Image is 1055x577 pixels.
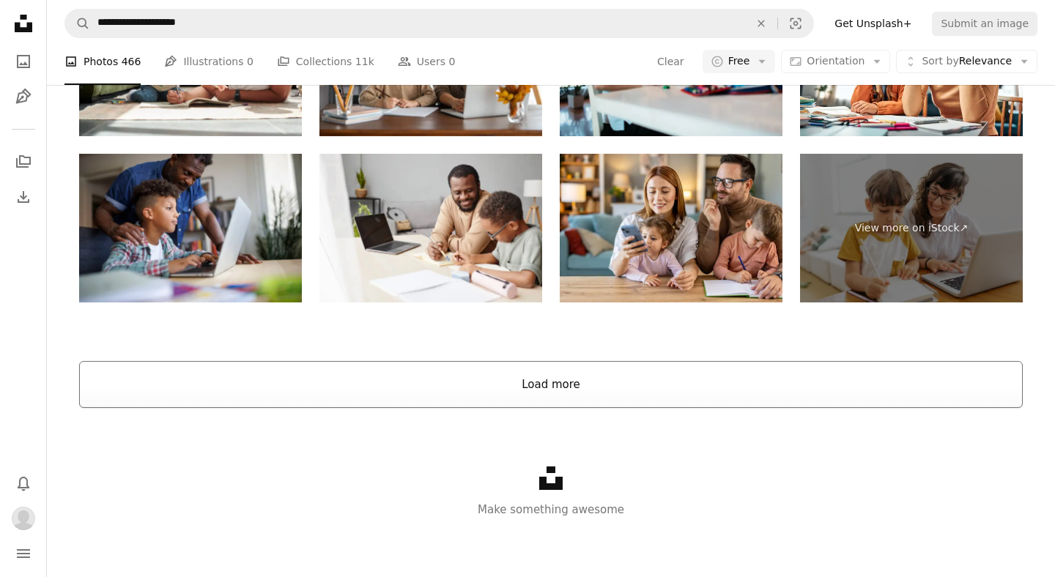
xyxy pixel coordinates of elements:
[9,504,38,533] button: Profile
[9,82,38,111] a: Illustrations
[164,38,253,85] a: Illustrations 0
[9,469,38,498] button: Notifications
[922,55,958,67] span: Sort by
[12,507,35,530] img: Avatar of user Eduardo Barra
[355,53,374,70] span: 11k
[745,10,777,37] button: Clear
[9,147,38,176] a: Collections
[781,50,890,73] button: Orientation
[932,12,1037,35] button: Submit an image
[398,38,456,85] a: Users 0
[319,154,542,302] img: African American Boy Studying with Father at Home
[247,53,253,70] span: 0
[9,539,38,568] button: Menu
[922,54,1012,69] span: Relevance
[778,10,813,37] button: Visual search
[65,10,90,37] button: Search Unsplash
[896,50,1037,73] button: Sort byRelevance
[277,38,374,85] a: Collections 11k
[9,9,38,41] a: Home — Unsplash
[800,154,1023,302] a: View more on iStock↗
[79,361,1023,408] button: Load more
[656,50,685,73] button: Clear
[79,154,302,302] img: Father helping son with homework
[64,9,814,38] form: Find visuals sitewide
[728,54,750,69] span: Free
[560,154,782,302] img: Family engaged in bonding time with technology in their home
[9,182,38,212] a: Download History
[807,55,865,67] span: Orientation
[826,12,920,35] a: Get Unsplash+
[703,50,776,73] button: Free
[448,53,455,70] span: 0
[9,47,38,76] a: Photos
[47,501,1055,518] p: Make something awesome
